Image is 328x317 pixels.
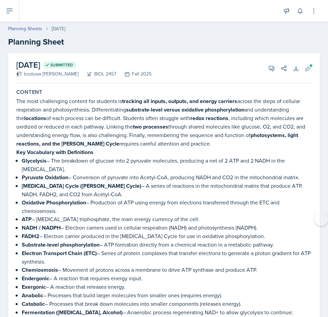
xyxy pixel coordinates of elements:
div: Fall 2025 [116,70,152,78]
a: Planning Sheets [8,25,42,32]
p: – [MEDICAL_DATA] triphosphate, the main energy currency of the cell. [22,215,312,223]
strong: Glycolysis [22,157,47,165]
p: – Series of protein complexes that transfer electrons to generate a proton gradient for ATP synth... [22,249,312,266]
p: – A reaction that requires energy input. [22,274,312,283]
strong: FADH2 [22,232,39,240]
strong: Oxidative Phosphorylation [22,199,86,206]
p: – Conversion of pyruvate into Acetyl-CoA, producing NADH and CO2 in the mitochondrial matrix. [22,173,312,182]
strong: Endergonic [22,274,49,282]
div: [DATE] [52,25,65,32]
strong: Chemiosmosis [22,266,58,274]
strong: Catabolic [22,300,45,308]
strong: tracking all inputs, outputs, and energy carriers [122,97,237,105]
label: Content [16,89,42,96]
p: – The breakdown of glucose into 2 pyruvate molecules, producing a net of 2 ATP and 2 NADH in the ... [22,156,312,173]
strong: redox reactions [190,114,228,122]
strong: Exergonic [22,283,46,291]
p: – Electron carrier produced in the [MEDICAL_DATA] Cycle for use in oxidative phosphorylation. [22,232,312,240]
h2: [DATE] [16,59,152,71]
strong: ATP [22,215,32,223]
h2: Planning Sheet [8,36,320,48]
strong: substrate-level versus oxidative phosphorylation [126,106,244,114]
p: – Processes that build larger molecules from smaller ones (requires energy). [22,291,312,300]
strong: two processes [133,123,168,131]
strong: Electron Transport Chain (ETC) [22,249,97,257]
p: – ATP formation directly from a chemical reaction in a metabolic pathway. [22,240,312,249]
p: – Production of ATP using energy from electrons transferred through the ETC and chemiosmosis. [22,198,312,215]
strong: Pyruvate Oxidation [22,173,68,181]
div: Izoduwa [PERSON_NAME] [16,70,79,78]
p: – Movement of protons across a membrane to drive ATP synthase and produce ATP. [22,266,312,274]
strong: NADH / NADPH [22,224,61,232]
p: – A reaction that releases energy. [22,283,312,291]
div: BIOL 2457 [79,70,116,78]
p: – A series of reactions in the mitochondrial matrix that produce ATP, NADH, FADH2, and CO2 from A... [22,182,312,198]
strong: [MEDICAL_DATA] Cycle ([PERSON_NAME] Cycle) [22,182,141,190]
strong: locations [24,114,46,122]
p: – Electron carriers used in cellular respiration (NADH) and photosynthesis (NADPH). [22,223,312,232]
p: The most challenging content for students is across the steps of cellular respiration and photosy... [16,97,312,148]
strong: Substrate-level phosphorylation [22,241,100,249]
p: – Processes that break down molecules into smaller components (releases energy). [22,300,312,308]
span: Submitted [50,62,73,68]
strong: Key Vocabulary with Definitions [16,148,93,156]
strong: Anabolic [22,291,43,299]
strong: Fermentation ([MEDICAL_DATA], Alcohol) [22,308,123,316]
